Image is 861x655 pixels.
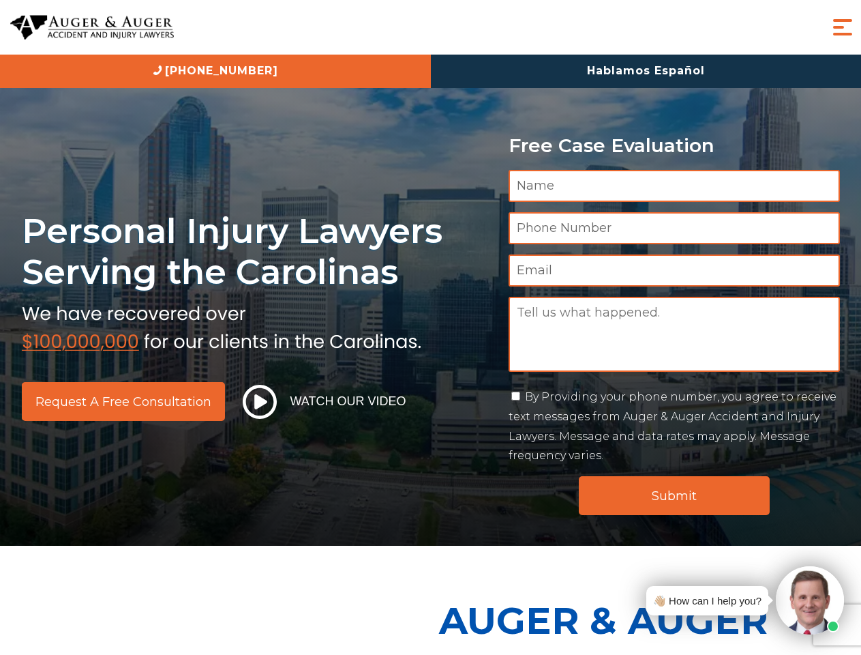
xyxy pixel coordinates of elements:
[239,384,410,420] button: Watch Our Video
[776,566,844,635] img: Intaker widget Avatar
[22,210,492,293] h1: Personal Injury Lawyers Serving the Carolinas
[509,212,840,244] input: Phone Number
[509,390,836,462] label: By Providing your phone number, you agree to receive text messages from Auger & Auger Accident an...
[509,135,840,156] p: Free Case Evaluation
[22,300,421,351] img: sub text
[10,15,174,40] img: Auger & Auger Accident and Injury Lawyers Logo
[35,396,211,408] span: Request a Free Consultation
[509,254,840,287] input: Email
[829,14,856,41] button: Menu
[653,592,761,610] div: 👋🏼 How can I help you?
[579,476,770,515] input: Submit
[509,170,840,202] input: Name
[439,587,854,654] p: Auger & Auger
[22,382,225,421] a: Request a Free Consultation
